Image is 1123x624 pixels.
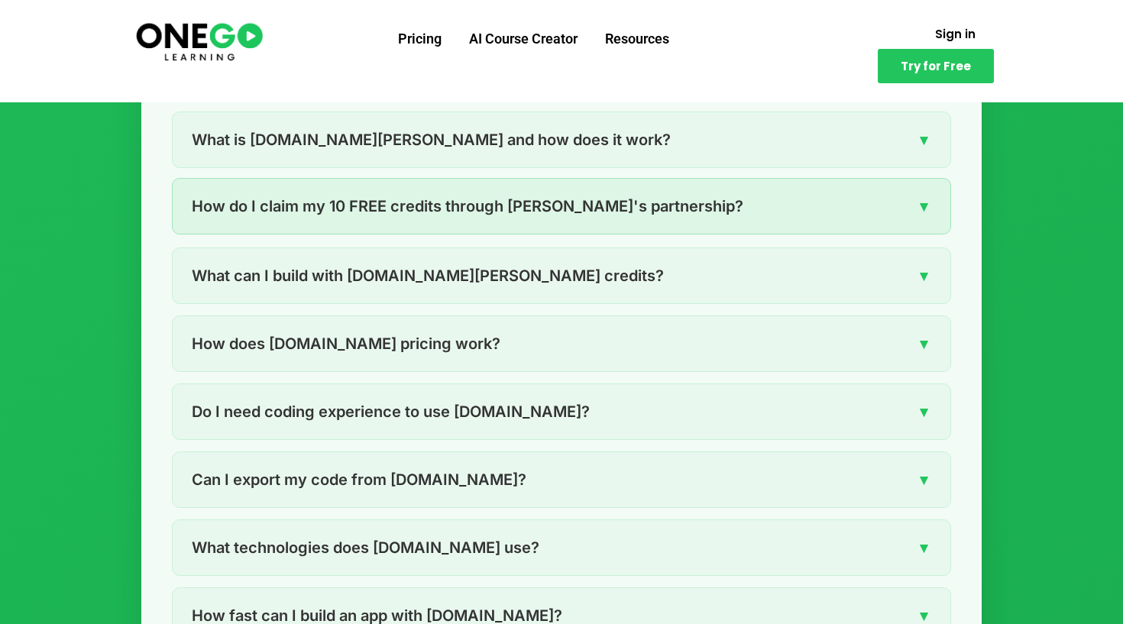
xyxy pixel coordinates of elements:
[192,331,500,356] span: How does [DOMAIN_NAME] pricing work?
[917,468,931,492] span: ▼
[192,399,590,424] span: Do I need coding experience to use [DOMAIN_NAME]?
[935,28,976,40] span: Sign in
[917,264,931,288] span: ▼
[878,49,994,83] a: Try for Free
[192,128,671,152] span: What is [DOMAIN_NAME][PERSON_NAME] and how does it work?
[192,467,526,492] span: Can I export my code from [DOMAIN_NAME]?
[455,19,591,59] a: AI Course Creator
[384,19,455,59] a: Pricing
[917,536,931,560] span: ▼
[192,535,539,560] span: What technologies does [DOMAIN_NAME] use?
[917,195,931,218] span: ▼
[917,19,994,49] a: Sign in
[917,128,931,152] span: ▼
[192,194,743,218] span: How do I claim my 10 FREE credits through [PERSON_NAME]'s partnership?
[901,60,971,72] span: Try for Free
[917,400,931,424] span: ▼
[591,19,683,59] a: Resources
[917,332,931,356] span: ▼
[192,264,664,288] span: What can I build with [DOMAIN_NAME][PERSON_NAME] credits?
